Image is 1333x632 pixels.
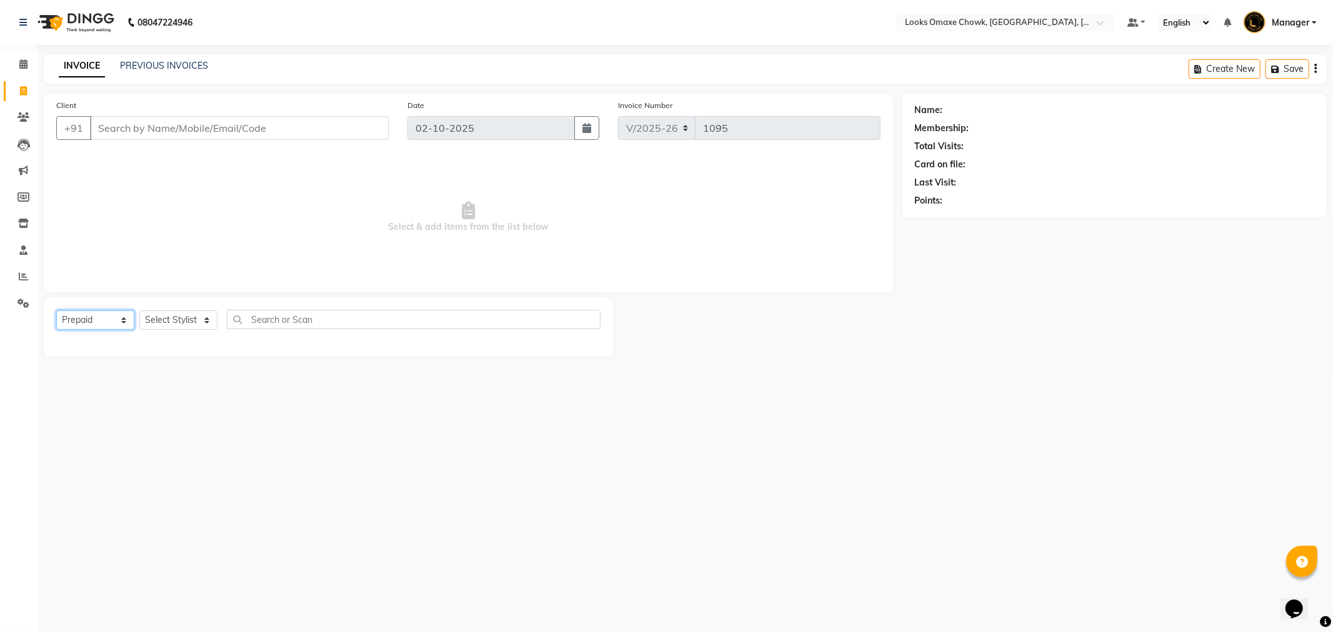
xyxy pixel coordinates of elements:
[1244,11,1266,33] img: Manager
[407,100,424,111] label: Date
[1281,582,1321,620] iframe: chat widget
[915,194,943,207] div: Points:
[120,60,208,71] a: PREVIOUS INVOICES
[137,5,192,40] b: 08047224946
[90,116,389,140] input: Search by Name/Mobile/Email/Code
[59,55,105,77] a: INVOICE
[915,104,943,117] div: Name:
[915,122,969,135] div: Membership:
[227,310,601,329] input: Search or Scan
[1272,16,1309,29] span: Manager
[915,140,964,153] div: Total Visits:
[56,155,881,280] span: Select & add items from the list below
[56,116,91,140] button: +91
[32,5,117,40] img: logo
[1189,59,1261,79] button: Create New
[1266,59,1309,79] button: Save
[915,158,966,171] div: Card on file:
[618,100,672,111] label: Invoice Number
[915,176,957,189] div: Last Visit:
[56,100,76,111] label: Client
